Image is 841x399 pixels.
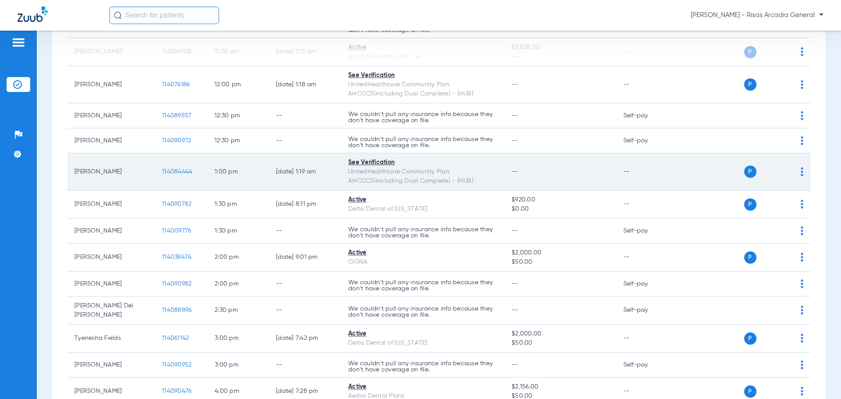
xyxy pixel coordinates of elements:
div: Active [348,195,498,205]
div: Delta Dental of [US_STATE] [348,339,498,348]
span: $50.00 [512,339,609,348]
div: Sun Life/Dentaquest - AI [348,52,498,61]
img: group-dot-blue.svg [801,200,803,208]
td: [PERSON_NAME] [67,66,155,103]
td: -- [269,353,341,378]
td: -- [269,103,341,128]
td: Self-pay [616,272,675,297]
span: 114009776 [162,228,191,234]
p: We couldn’t pull any insurance info because they don’t have coverage on file. [348,279,498,292]
td: 1:30 PM [208,219,269,244]
img: group-dot-blue.svg [801,306,803,314]
td: 3:00 PM [208,325,269,353]
div: Active [348,43,498,52]
td: Self-pay [616,103,675,128]
img: group-dot-blue.svg [801,167,803,176]
span: P [744,78,756,91]
span: 114090972 [162,138,191,144]
span: 114090782 [162,201,191,207]
td: 3:00 PM [208,353,269,378]
span: 114088896 [162,307,191,313]
td: 12:30 PM [208,103,269,128]
td: 12:30 PM [208,128,269,153]
span: P [744,251,756,264]
span: P [744,198,756,211]
div: Active [348,329,498,339]
td: [DATE] 9:01 PM [269,244,341,272]
span: 114090982 [162,281,191,287]
span: $2,156.00 [512,382,609,392]
td: [DATE] 1:15 AM [269,38,341,66]
td: [PERSON_NAME] [67,244,155,272]
td: [PERSON_NAME] [67,38,155,66]
div: See Verification [348,158,498,167]
span: -- [512,307,518,313]
td: -- [269,219,341,244]
td: [PERSON_NAME] [67,103,155,128]
span: -- [512,169,518,175]
input: Search for patients [110,7,219,24]
iframe: Chat Widget [797,357,841,399]
td: Self-pay [616,353,675,378]
td: 1:30 PM [208,191,269,219]
td: Self-pay [616,128,675,153]
td: [DATE] 8:11 PM [269,191,341,219]
span: 114038474 [162,254,191,260]
td: -- [616,66,675,103]
td: [PERSON_NAME] [67,191,155,219]
img: hamburger-icon [11,37,25,48]
td: -- [616,244,675,272]
span: 114090952 [162,362,191,368]
td: [PERSON_NAME] [67,128,155,153]
span: 114084444 [162,169,192,175]
img: Zuub Logo [18,7,48,22]
span: -- [512,138,518,144]
p: We couldn’t pull any insurance info because they don’t have coverage on file. [348,306,498,318]
span: P [744,332,756,345]
span: P [744,46,756,58]
td: -- [616,38,675,66]
p: We couldn’t pull any insurance info because they don’t have coverage on file. [348,136,498,148]
span: P [744,385,756,398]
td: 11:30 AM [208,38,269,66]
span: $920.00 [512,195,609,205]
div: Delta Dental of [US_STATE] [348,205,498,214]
div: UnitedHealthcare Community Plan AHCCCS(including Dual Complete) - (HUB) [348,167,498,186]
span: $0.00 [512,205,609,214]
div: Active [348,382,498,392]
td: 12:00 PM [208,66,269,103]
span: -- [512,362,518,368]
img: group-dot-blue.svg [801,136,803,145]
p: We couldn’t pull any insurance info because they don’t have coverage on file. [348,111,498,124]
td: [PERSON_NAME] [67,153,155,191]
td: 2:30 PM [208,297,269,325]
td: [PERSON_NAME] [67,219,155,244]
img: group-dot-blue.svg [801,111,803,120]
div: CIGNA [348,258,498,267]
td: Tyenesha Fields [67,325,155,353]
td: [PERSON_NAME] Del [PERSON_NAME] [67,297,155,325]
span: 114061142 [162,335,189,341]
span: -- [512,81,518,88]
span: 114076186 [162,81,190,88]
span: $50.00 [512,258,609,267]
img: group-dot-blue.svg [801,253,803,261]
div: Active [348,248,498,258]
td: -- [269,297,341,325]
img: group-dot-blue.svg [801,47,803,56]
img: group-dot-blue.svg [801,334,803,343]
td: 2:00 PM [208,272,269,297]
td: -- [616,191,675,219]
div: UnitedHealthcare Community Plan AHCCCS(including Dual Complete) - (HUB) [348,80,498,99]
span: 114090476 [162,388,191,394]
img: Search Icon [114,11,122,19]
span: 114089557 [162,113,191,119]
span: $2,000.00 [512,248,609,258]
span: -- [512,52,609,61]
td: 1:00 PM [208,153,269,191]
td: [DATE] 7:42 PM [269,325,341,353]
p: We couldn’t pull any insurance info because they don’t have coverage on file. [348,226,498,239]
span: [PERSON_NAME] - Risas Arcadia General [691,11,823,20]
span: -- [512,113,518,119]
td: -- [616,325,675,353]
